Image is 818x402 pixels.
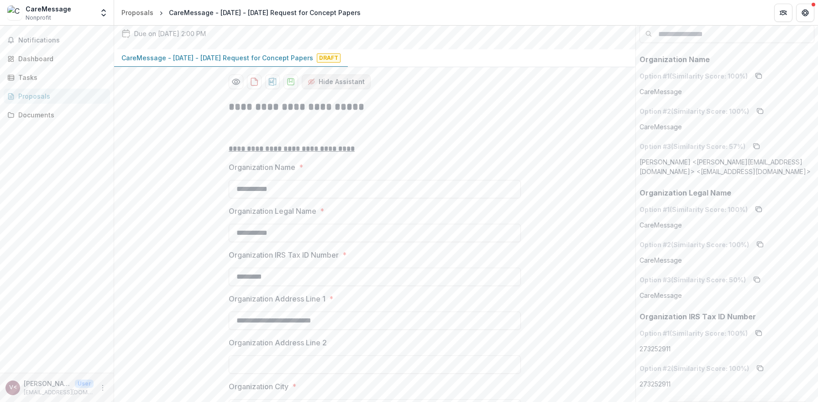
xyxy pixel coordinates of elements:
button: copy to clipboard [753,237,767,252]
a: Tasks [4,70,110,85]
button: copy to clipboard [753,104,767,118]
p: CareMessage [640,255,682,265]
p: Organization Address Line 2 [229,337,327,348]
p: CareMessage [640,291,682,300]
p: Option # 3 (Similarity Score: 57 %) [640,142,745,151]
p: Organization Name [229,162,295,173]
p: Option # 2 (Similarity Score: 100 %) [640,106,749,116]
button: More [97,382,108,393]
button: Get Help [796,4,814,22]
nav: breadcrumb [118,6,364,19]
div: CareMessage - [DATE] - [DATE] Request for Concept Papers [169,8,361,17]
div: Tasks [18,73,103,82]
p: Organization Legal Name [229,206,316,217]
p: Organization City [229,381,288,392]
span: Draft [317,53,341,63]
p: CareMessage - [DATE] - [DATE] Request for Concept Papers [121,53,313,63]
a: Proposals [4,89,110,104]
button: Open entity switcher [97,4,110,22]
button: copy to clipboard [751,202,766,217]
p: Organization Address Line 1 [229,293,325,304]
p: Organization Legal Name [640,187,731,198]
p: Option # 1 (Similarity Score: 100 %) [640,71,748,81]
div: Dashboard [18,54,103,63]
img: CareMessage [7,5,22,20]
p: 273252911 [640,344,671,354]
p: CareMessage [640,122,682,132]
p: Due on [DATE] 2:00 PM [134,29,206,38]
p: User [75,380,94,388]
p: Organization Name [640,54,710,65]
button: Preview 00ca5705-7dcd-4839-acb9-c4da284553a0-0.pdf [229,74,243,89]
button: download-proposal [247,74,262,89]
button: Partners [774,4,792,22]
span: Notifications [18,37,106,44]
button: copy to clipboard [750,272,764,287]
p: Organization IRS Tax ID Number [229,249,339,260]
a: Dashboard [4,51,110,66]
button: copy to clipboard [751,326,766,340]
button: Hide Assistant [302,74,371,89]
p: CareMessage [640,220,682,230]
button: copy to clipboard [751,69,766,83]
p: Option # 1 (Similarity Score: 100 %) [640,328,748,338]
button: copy to clipboard [753,361,767,376]
div: Documents [18,110,103,120]
div: CareMessage [26,4,71,14]
p: Option # 2 (Similarity Score: 100 %) [640,364,749,373]
button: Notifications [4,33,110,48]
a: Documents [4,107,110,122]
p: [EMAIL_ADDRESS][DOMAIN_NAME] [24,388,94,397]
button: copy to clipboard [749,139,764,153]
div: Proposals [18,91,103,101]
p: [PERSON_NAME] <[PERSON_NAME][EMAIL_ADDRESS][DOMAIN_NAME]> <[EMAIL_ADDRESS][DOMAIN_NAME]> [24,379,71,388]
p: Option # 3 (Similarity Score: 50 %) [640,275,746,285]
div: Vineet Singal <vineet@caremessage.org> <vineet@caremessage.org> [9,385,17,391]
button: download-proposal [283,74,298,89]
p: CareMessage [640,87,682,96]
p: Option # 1 (Similarity Score: 100 %) [640,205,748,214]
p: [PERSON_NAME] <[PERSON_NAME][EMAIL_ADDRESS][DOMAIN_NAME]> <[EMAIL_ADDRESS][DOMAIN_NAME]> [640,157,814,176]
span: Nonprofit [26,14,51,22]
p: 273252911 [640,379,671,389]
p: Option # 2 (Similarity Score: 100 %) [640,240,749,249]
button: download-proposal [265,74,280,89]
div: Proposals [121,8,153,17]
a: Proposals [118,6,157,19]
p: Organization IRS Tax ID Number [640,311,756,322]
